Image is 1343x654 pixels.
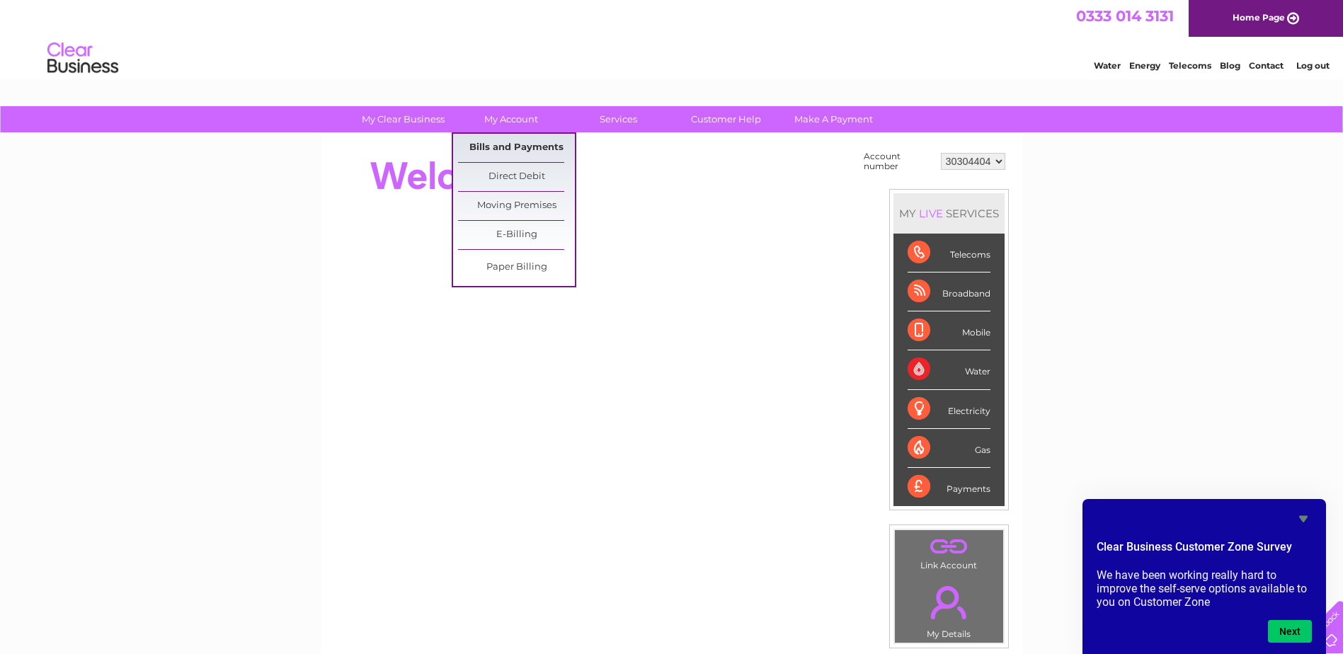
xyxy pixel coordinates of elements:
p: We have been working really hard to improve the self-serve options available to you on Customer Zone [1097,568,1312,609]
img: logo.png [47,37,119,80]
a: Water [1094,60,1121,71]
a: Moving Premises [458,192,575,220]
div: Water [908,350,990,389]
a: Log out [1296,60,1330,71]
td: Link Account [894,529,1004,574]
a: Energy [1129,60,1160,71]
a: E-Billing [458,221,575,249]
a: . [898,578,1000,627]
div: Gas [908,429,990,468]
a: Make A Payment [775,106,892,132]
td: Account number [860,148,937,175]
a: Telecoms [1169,60,1211,71]
a: My Account [452,106,569,132]
a: Paper Billing [458,253,575,282]
a: Bills and Payments [458,134,575,162]
a: . [898,534,1000,558]
h2: Clear Business Customer Zone Survey [1097,539,1312,563]
a: Blog [1220,60,1240,71]
a: Direct Debit [458,163,575,191]
button: Next question [1268,620,1312,643]
a: 0333 014 3131 [1076,7,1174,25]
a: Services [560,106,677,132]
div: Broadband [908,272,990,311]
div: Clear Business is a trading name of Verastar Limited (registered in [GEOGRAPHIC_DATA] No. 3667643... [338,8,1007,69]
a: Contact [1249,60,1284,71]
div: Payments [908,468,990,506]
div: Clear Business Customer Zone Survey [1097,510,1312,643]
div: Telecoms [908,234,990,272]
button: Hide survey [1295,510,1312,527]
div: LIVE [916,207,946,220]
div: MY SERVICES [893,193,1005,234]
div: Mobile [908,311,990,350]
td: My Details [894,574,1004,643]
a: My Clear Business [345,106,462,132]
a: Customer Help [668,106,784,132]
div: Electricity [908,390,990,429]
